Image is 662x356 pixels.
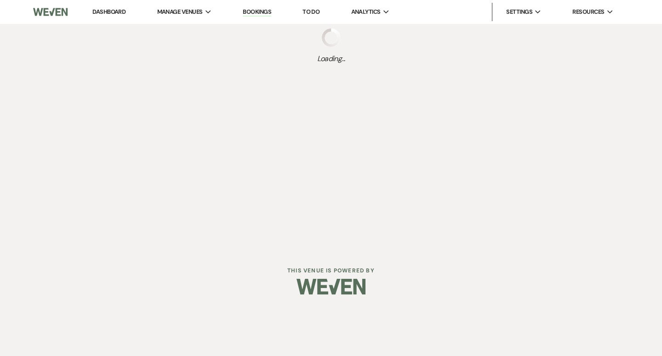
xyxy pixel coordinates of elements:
a: To Do [302,8,320,16]
img: loading spinner [322,28,340,47]
span: Settings [506,7,532,17]
span: Loading... [317,53,345,64]
a: Dashboard [92,8,126,16]
span: Resources [572,7,604,17]
img: Weven Logo [297,271,365,303]
span: Manage Venues [157,7,203,17]
a: Bookings [243,8,271,17]
img: Weven Logo [33,2,68,22]
span: Analytics [351,7,381,17]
